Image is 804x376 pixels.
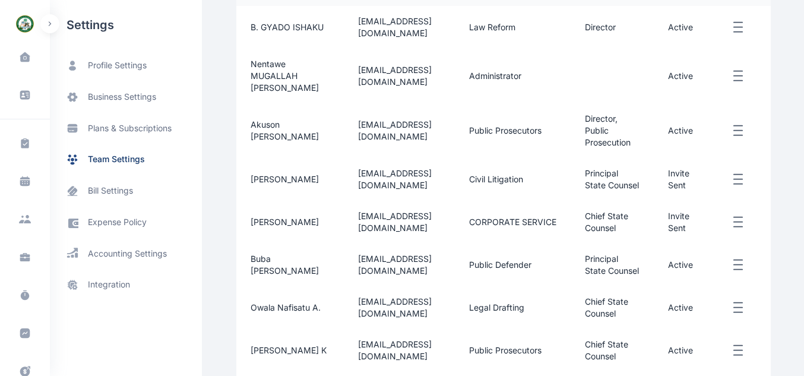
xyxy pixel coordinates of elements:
span: Nentawe MUGALLAH [PERSON_NAME] [251,59,319,93]
span: CORPORATE SERVICE [469,217,556,227]
span: Public prosecutors [469,125,542,135]
a: bill settings [50,175,202,207]
span: [PERSON_NAME] [251,217,319,227]
span: Director [585,22,616,32]
span: [EMAIL_ADDRESS][DOMAIN_NAME] [358,296,432,318]
td: Active [654,244,717,286]
td: Invite Sent [654,201,717,244]
span: Owala Nafisatu A. [251,302,321,312]
span: Civil litigation [469,174,523,184]
a: team settings [50,144,202,175]
span: Director, Public Prosecution [585,113,631,147]
span: [EMAIL_ADDRESS][DOMAIN_NAME] [358,119,432,141]
span: Chief State Counsel [585,211,628,233]
span: Chief State Counsel [585,296,628,318]
td: Active [654,6,717,49]
span: team settings [88,153,145,166]
span: Principal State Counsel [585,168,639,190]
span: business settings [88,91,156,103]
span: integration [88,279,130,291]
span: Public prosecutors [469,345,542,355]
a: accounting settings [50,238,202,269]
span: Administrator [469,71,521,81]
span: Akuson [PERSON_NAME] [251,119,319,141]
span: [PERSON_NAME] [251,174,319,184]
span: plans & subscriptions [88,122,172,134]
span: Legal Drafting [469,302,524,312]
a: integration [50,269,202,301]
span: [PERSON_NAME] K [251,345,327,355]
span: Buba [PERSON_NAME] [251,254,319,276]
span: Law reform [469,22,515,32]
span: [EMAIL_ADDRESS][DOMAIN_NAME] [358,168,432,190]
span: Public Defender [469,260,531,270]
td: Active [654,49,717,103]
span: bill settings [88,185,133,197]
td: Active [654,103,717,158]
span: Chief State Counsel [585,339,628,361]
td: Invite Sent [654,158,717,201]
span: B. GYADO ISHAKU [251,22,324,32]
span: [EMAIL_ADDRESS][DOMAIN_NAME] [358,339,432,361]
span: Principal State Counsel [585,254,639,276]
a: plans & subscriptions [50,113,202,144]
span: expense policy [88,216,147,229]
span: [EMAIL_ADDRESS][DOMAIN_NAME] [358,65,432,87]
td: Active [654,286,717,329]
span: profile settings [88,59,147,72]
span: [EMAIL_ADDRESS][DOMAIN_NAME] [358,254,432,276]
span: [EMAIL_ADDRESS][DOMAIN_NAME] [358,16,432,38]
a: profile settings [50,50,202,81]
span: accounting settings [88,248,167,260]
span: [EMAIL_ADDRESS][DOMAIN_NAME] [358,211,432,233]
td: Active [654,329,717,372]
a: business settings [50,81,202,113]
a: expense policy [50,207,202,238]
